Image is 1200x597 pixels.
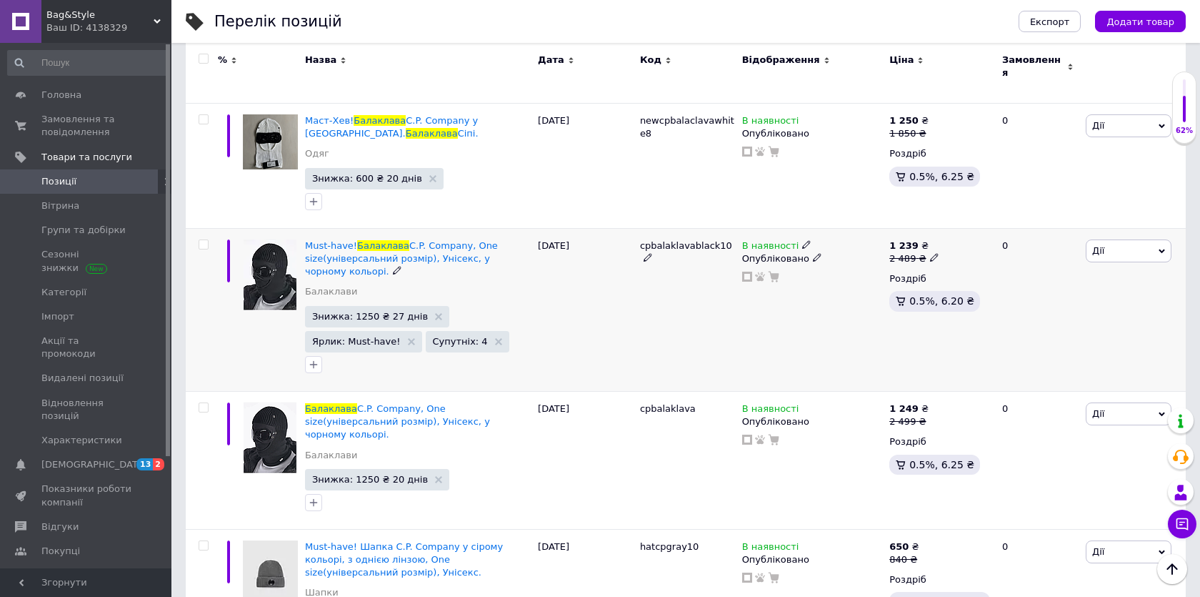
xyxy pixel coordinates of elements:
span: % [218,54,227,66]
span: C.P. Сompany, One size(універсальний розмір), Унісекс, у чорному кольорі. [305,240,498,277]
span: Знижка: 1250 ₴ 20 днів [312,475,428,484]
span: newcpbalaclavawhite8 [640,115,734,139]
span: Дії [1092,245,1104,256]
span: Маст-Хев! [305,115,354,126]
span: Сезонні знижки [41,248,132,274]
div: 2 499 ₴ [889,415,929,428]
b: 1 250 [889,115,919,126]
div: Опубліковано [742,415,883,428]
span: Дії [1092,408,1104,419]
button: Наверх [1157,554,1187,584]
div: [DATE] [534,104,636,229]
a: Балаклави [305,285,357,298]
div: 0 [994,391,1082,529]
span: cpbalaklavablack10 [640,240,732,251]
input: Пошук [7,50,169,76]
div: Роздріб [889,573,990,586]
span: 0.5%, 6.25 ₴ [909,459,974,470]
div: [DATE] [534,228,636,391]
div: Роздріб [889,435,990,448]
a: Маст-Хев!БалаклаваC.P. Company у [GEOGRAPHIC_DATA].БалаклаваСіпі. [305,115,479,139]
span: Назва [305,54,336,66]
a: БалаклаваC.P. Сompany, One size(універсальний розмір), Унісекс, у чорному кольорі. [305,403,490,440]
span: Товари та послуги [41,151,132,164]
span: 0.5%, 6.20 ₴ [909,295,974,307]
div: Ваш ID: 4138329 [46,21,171,34]
button: Додати товар [1095,11,1186,32]
span: Імпорт [41,310,74,323]
img: Балаклава C.P. Company, One size(универсальный размер), Унисекс, в черном цвете. [244,403,296,473]
div: 0 [994,228,1082,391]
span: Додати товар [1106,16,1174,27]
div: 2 489 ₴ [889,252,939,265]
span: Ярлик: Must-have! [312,337,401,346]
span: Акції та промокоди [41,335,132,360]
span: Знижка: 1250 ₴ 27 днів [312,312,428,321]
span: В наявності [742,115,799,130]
span: Супутніх: 4 [433,337,488,346]
span: Характеристики [41,434,122,447]
span: Видалені позиції [41,372,124,385]
span: Балаклава [305,403,357,414]
span: Балаклава [354,115,406,126]
span: Дії [1092,546,1104,557]
span: Дата [538,54,564,66]
a: Балаклави [305,449,357,462]
b: 650 [889,541,909,552]
span: C.P. Сompany, One size(універсальний розмір), Унісекс, у чорному кольорі. [305,403,490,440]
span: 13 [136,458,153,470]
div: 0 [994,104,1082,229]
div: Опубліковано [742,252,883,265]
span: Замовлення [1002,54,1064,79]
span: В наявності [742,240,799,255]
img: Must-have! Балаклава C.P. Company, One size(универсальный размер), Унисекс, в черном цвете. [244,240,296,310]
span: 0.5%, 6.25 ₴ [909,171,974,182]
div: Опубліковано [742,553,883,566]
div: Перелік позицій [214,14,342,29]
span: Категорії [41,286,86,299]
span: Балаклава [406,128,458,139]
span: cpbalaklava [640,403,696,414]
span: Вітрина [41,199,79,212]
span: Відображення [742,54,820,66]
span: Позиції [41,175,76,188]
span: hatcpgray10 [640,541,699,552]
span: Знижка: 600 ₴ 20 днів [312,174,422,183]
a: Must-have! Шапка C.P. Company у сірому кольорі, з однією лінзою, One size(універсальний розмір), ... [305,541,503,578]
div: ₴ [889,114,929,127]
b: 1 249 [889,403,919,414]
span: Експорт [1030,16,1070,27]
span: Покупці [41,545,80,558]
span: Must-have! [305,240,357,251]
span: Замовлення та повідомлення [41,113,132,139]
div: ₴ [889,541,919,553]
span: В наявності [742,541,799,556]
div: Роздріб [889,147,990,160]
div: 840 ₴ [889,553,919,566]
span: Балаклава [357,240,409,251]
div: 1 850 ₴ [889,127,929,140]
div: ₴ [889,403,929,415]
div: 62% [1173,126,1196,136]
button: Чат з покупцем [1168,510,1196,538]
span: [DEMOGRAPHIC_DATA] [41,458,147,471]
span: Дії [1092,120,1104,131]
span: 2 [153,458,164,470]
span: Головна [41,89,81,102]
span: Bag&Style [46,9,154,21]
a: Must-have!БалаклаваC.P. Сompany, One size(універсальний розмір), Унісекс, у чорному кольорі. [305,240,498,277]
span: Код [640,54,661,66]
span: Групи та добірки [41,224,126,237]
span: В наявності [742,403,799,418]
span: Відгуки [41,520,79,533]
b: 1 239 [889,240,919,251]
a: Одяг [305,147,329,160]
span: Ціна [889,54,914,66]
img: Маст-Хев! Балаклава C.P. Company в белом цвете. Балаклава СиПи. [243,114,298,169]
span: Відновлення позицій [41,397,132,423]
div: ₴ [889,240,939,252]
span: Сіпі. [458,128,479,139]
span: Показники роботи компанії [41,483,132,508]
button: Експорт [1019,11,1081,32]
